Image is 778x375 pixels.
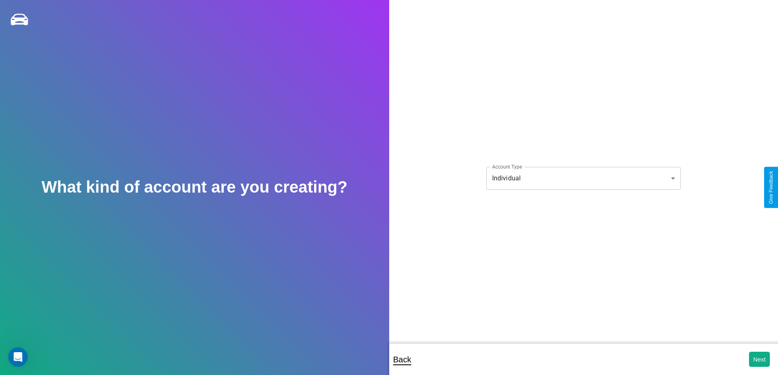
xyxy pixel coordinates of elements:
p: Back [393,352,411,367]
div: Give Feedback [768,171,774,204]
h2: What kind of account are you creating? [42,178,348,196]
iframe: Intercom live chat [8,347,28,367]
label: Account Type [492,163,522,170]
button: Next [749,352,770,367]
div: Individual [486,167,681,190]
